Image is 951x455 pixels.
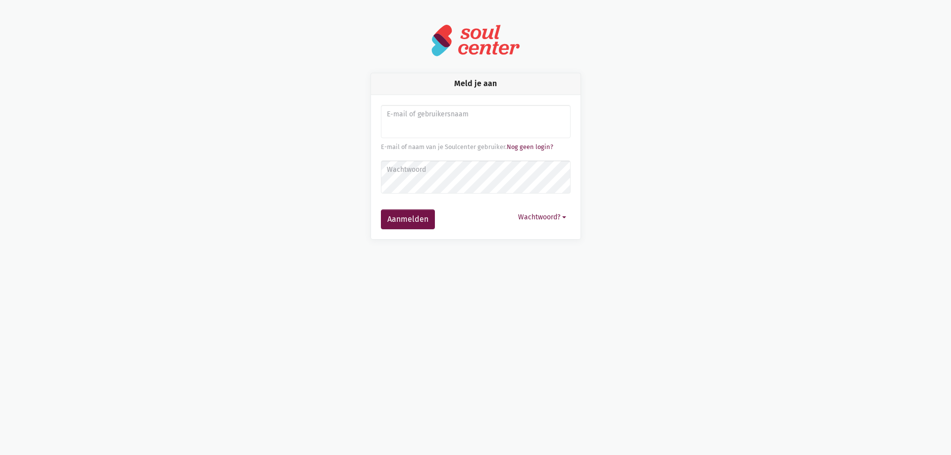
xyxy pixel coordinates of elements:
[431,24,520,57] img: logo-soulcenter-full.svg
[381,209,435,229] button: Aanmelden
[371,73,581,95] div: Meld je aan
[387,109,564,120] label: E-mail of gebruikersnaam
[387,164,564,175] label: Wachtwoord
[514,209,571,225] button: Wachtwoord?
[507,143,553,151] a: Nog geen login?
[381,105,571,229] form: Aanmelden
[381,142,571,152] div: E-mail of naam van je Soulcenter gebruiker.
